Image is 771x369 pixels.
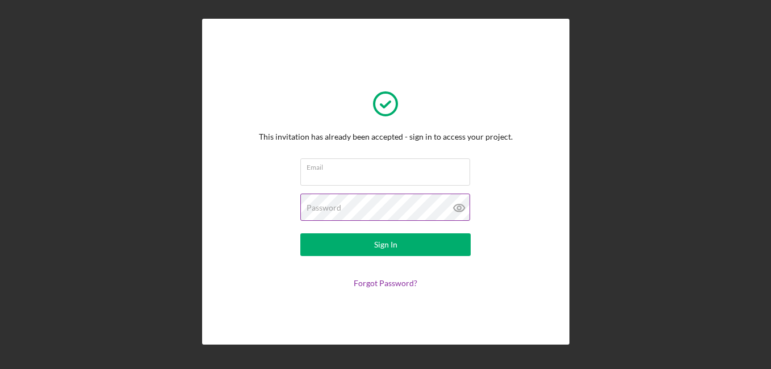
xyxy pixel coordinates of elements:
button: Sign In [300,233,471,256]
div: This invitation has already been accepted - sign in to access your project. [259,132,513,141]
div: Sign In [374,233,397,256]
a: Forgot Password? [354,278,417,288]
label: Password [307,203,341,212]
label: Email [307,159,470,171]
